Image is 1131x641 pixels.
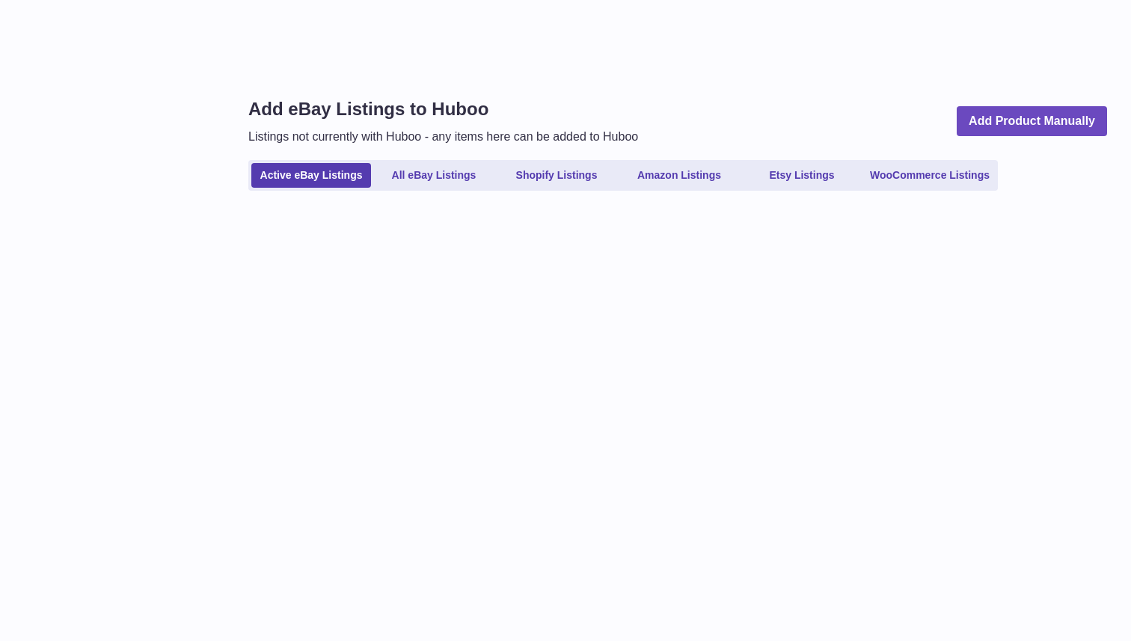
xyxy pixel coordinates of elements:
h1: Add eBay Listings to Huboo [248,97,638,121]
a: Active eBay Listings [251,163,371,188]
a: Shopify Listings [497,163,616,188]
a: Etsy Listings [742,163,862,188]
a: Amazon Listings [619,163,739,188]
p: Listings not currently with Huboo - any items here can be added to Huboo [248,129,638,145]
a: WooCommerce Listings [865,163,995,188]
a: All eBay Listings [374,163,494,188]
a: Add Product Manually [957,106,1107,137]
